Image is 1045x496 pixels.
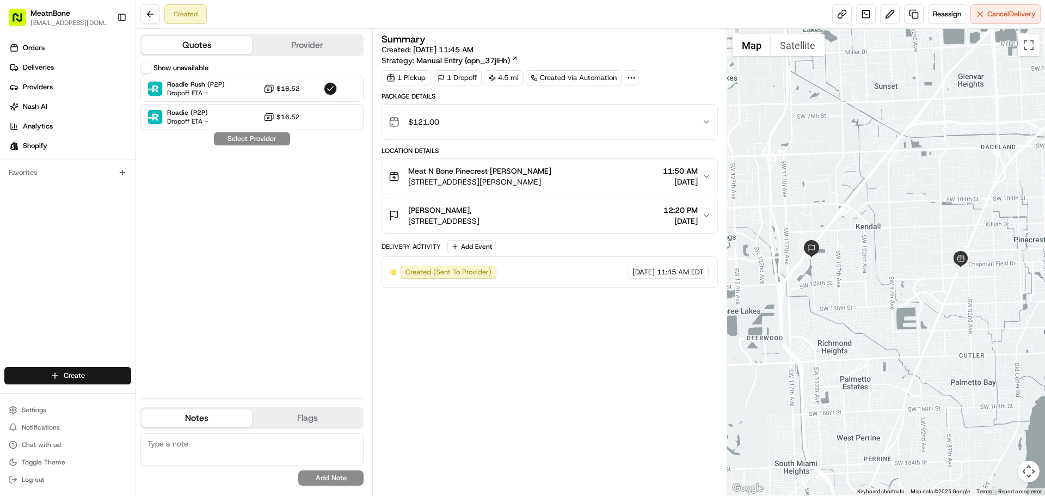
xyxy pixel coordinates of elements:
[124,169,146,177] span: [DATE]
[413,45,474,54] span: [DATE] 11:45 AM
[167,108,208,117] span: Roadie (P2P)
[663,216,698,226] span: [DATE]
[153,63,208,73] label: Show unavailable
[23,141,47,151] span: Shopify
[34,198,88,207] span: [PERSON_NAME]
[11,142,73,150] div: Past conversations
[10,142,19,150] img: Shopify logo
[30,8,70,19] button: MeatnBone
[276,84,300,93] span: $16.52
[382,159,717,194] button: Meat N Bone Pinecrest [PERSON_NAME][STREET_ADDRESS][PERSON_NAME]11:50 AM[DATE]
[49,104,179,115] div: Start new chat
[857,488,904,495] button: Keyboard shortcuts
[88,239,179,259] a: 💻API Documentation
[970,4,1041,24] button: CancelDelivery
[11,44,198,61] p: Welcome 👋
[4,420,131,435] button: Notifications
[77,270,132,278] a: Powered byPylon
[663,205,698,216] span: 12:20 PM
[167,89,225,97] span: Dropoff ETA -
[382,92,717,101] div: Package Details
[22,423,60,432] span: Notifications
[22,199,30,207] img: 1736555255976-a54dd68f-1ca7-489b-9aae-adbdc363a1c4
[11,104,30,124] img: 1736555255976-a54dd68f-1ca7-489b-9aae-adbdc363a1c4
[167,80,225,89] span: Roadie Rush (P2P)
[30,19,108,27] button: [EMAIL_ADDRESS][DOMAIN_NAME]
[23,43,45,53] span: Orders
[663,166,698,176] span: 11:50 AM
[447,240,496,253] button: Add Event
[911,488,970,494] span: Map data ©2025 Google
[4,367,131,384] button: Create
[976,488,992,494] a: Terms (opens in new tab)
[998,488,1042,494] a: Report a map error
[4,39,136,57] a: Orders
[263,83,300,94] button: $16.52
[928,4,966,24] button: Reassign
[23,102,47,112] span: Nash AI
[7,239,88,259] a: 📗Knowledge Base
[11,244,20,253] div: 📗
[433,70,482,85] div: 1 Dropoff
[4,164,131,181] div: Favorites
[28,70,180,82] input: Clear
[108,270,132,278] span: Pylon
[408,216,480,226] span: [STREET_ADDRESS]
[49,115,150,124] div: We're available if you need us!
[408,166,551,176] span: Meat N Bone Pinecrest [PERSON_NAME]
[4,455,131,470] button: Toggle Theme
[34,169,116,177] span: Wisdom [PERSON_NAME]
[22,475,44,484] span: Log out
[11,158,28,180] img: Wisdom Oko
[1018,461,1040,482] button: Map camera controls
[382,242,441,251] div: Delivery Activity
[733,34,771,56] button: Show street map
[408,117,439,127] span: $121.00
[933,9,961,19] span: Reassign
[657,267,704,277] span: 11:45 AM EDT
[22,440,62,449] span: Chat with us!
[92,244,101,253] div: 💻
[382,70,431,85] div: 1 Pickup
[90,198,94,207] span: •
[771,34,825,56] button: Show satellite imagery
[382,146,717,155] div: Location Details
[382,198,717,233] button: [PERSON_NAME],[STREET_ADDRESS]12:20 PM[DATE]
[185,107,198,120] button: Start new chat
[4,78,136,96] a: Providers
[4,402,131,418] button: Settings
[408,205,471,216] span: [PERSON_NAME],
[382,44,474,55] span: Created:
[4,137,136,155] a: Shopify
[632,267,655,277] span: [DATE]
[252,409,362,427] button: Flags
[730,481,766,495] img: Google
[4,118,136,135] a: Analytics
[22,458,65,467] span: Toggle Theme
[408,176,551,187] span: [STREET_ADDRESS][PERSON_NAME]
[526,70,622,85] a: Created via Automation
[23,82,53,92] span: Providers
[169,139,198,152] button: See all
[663,176,698,187] span: [DATE]
[382,55,518,66] div: Strategy:
[167,117,208,126] span: Dropoff ETA -
[11,11,33,33] img: Nash
[252,36,362,54] button: Provider
[4,4,113,30] button: MeatnBone[EMAIL_ADDRESS][DOMAIN_NAME]
[484,70,524,85] div: 4.5 mi
[103,243,175,254] span: API Documentation
[64,371,85,381] span: Create
[11,188,28,205] img: Masood Aslam
[416,55,510,66] span: Manual Entry (opn_37jiHh)
[23,104,42,124] img: 8571987876998_91fb9ceb93ad5c398215_72.jpg
[23,121,53,131] span: Analytics
[142,36,252,54] button: Quotes
[22,169,30,178] img: 1736555255976-a54dd68f-1ca7-489b-9aae-adbdc363a1c4
[22,243,83,254] span: Knowledge Base
[416,55,518,66] a: Manual Entry (opn_37jiHh)
[263,112,300,123] button: $16.52
[4,59,136,76] a: Deliveries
